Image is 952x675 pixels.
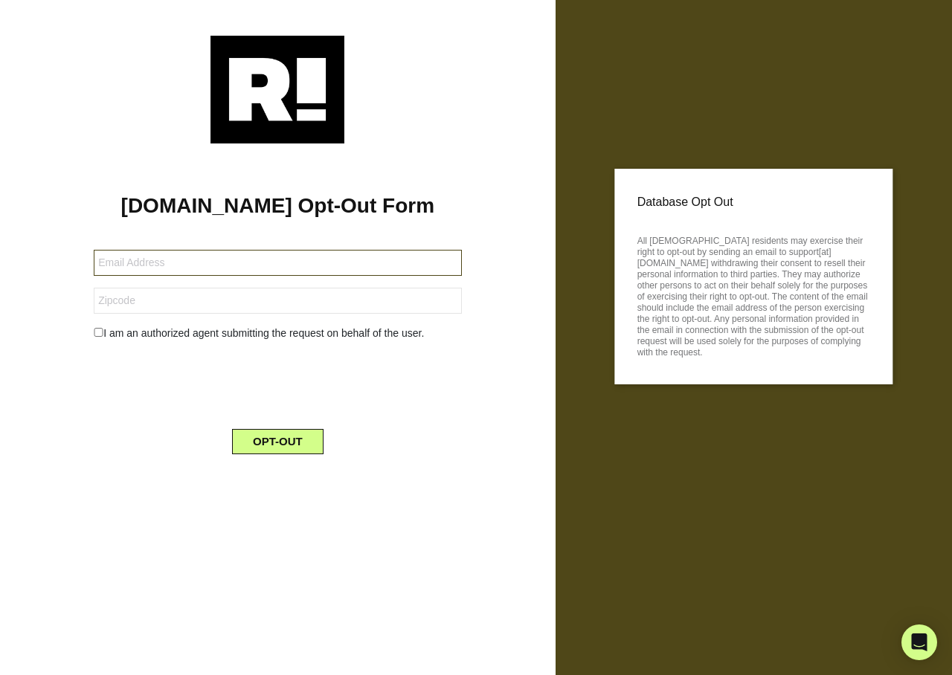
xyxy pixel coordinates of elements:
iframe: reCAPTCHA [164,353,390,411]
button: OPT-OUT [232,429,324,454]
input: Zipcode [94,288,461,314]
p: Database Opt Out [637,191,870,213]
input: Email Address [94,250,461,276]
img: Retention.com [210,36,344,143]
div: I am an authorized agent submitting the request on behalf of the user. [83,326,472,341]
div: Open Intercom Messenger [901,624,937,660]
h1: [DOMAIN_NAME] Opt-Out Form [22,193,533,219]
p: All [DEMOGRAPHIC_DATA] residents may exercise their right to opt-out by sending an email to suppo... [637,231,870,358]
